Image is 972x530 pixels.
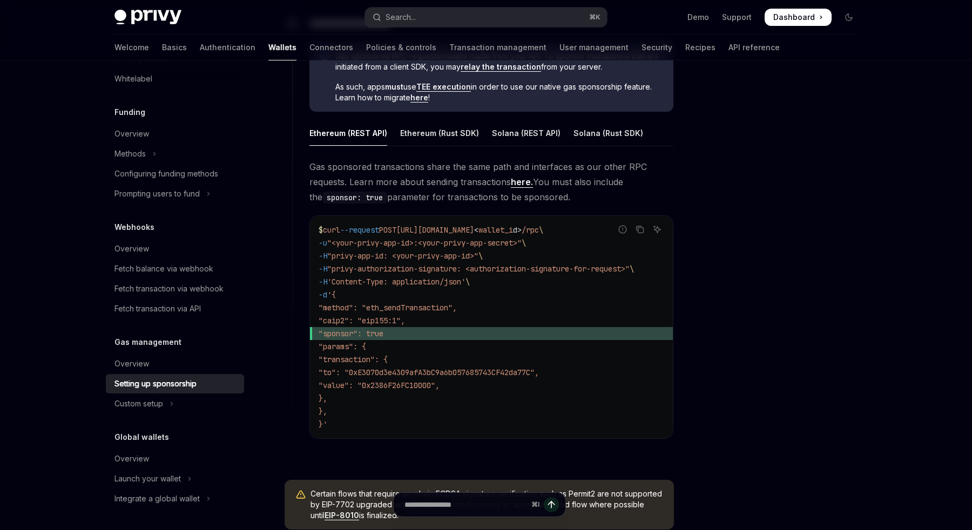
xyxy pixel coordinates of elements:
[106,124,244,144] a: Overview
[106,299,244,318] a: Fetch transaction via API
[396,225,474,235] span: [URL][DOMAIN_NAME]
[106,239,244,259] a: Overview
[327,277,465,287] span: 'Content-Type: application/json'
[589,13,600,22] span: ⌘ K
[522,238,526,248] span: \
[327,251,478,261] span: "privy-app-id: <your-privy-app-id>"
[511,176,533,188] a: here.
[728,35,780,60] a: API reference
[404,493,527,517] input: Ask a question...
[309,35,353,60] a: Connectors
[319,251,327,261] span: -H
[106,279,244,298] a: Fetch transaction via webhook
[268,35,296,60] a: Wallets
[323,225,340,235] span: curl
[400,120,479,146] div: Ethereum (Rust SDK)
[449,35,546,60] a: Transaction management
[106,164,244,184] a: Configuring funding methods
[765,9,832,26] a: Dashboard
[335,51,663,72] span: Gas sponsored RPC requests be made from your API. To sponsor transactions that are initiated from...
[114,431,169,444] h5: Global wallets
[114,72,152,85] div: Whitelabel
[478,251,483,261] span: \
[106,489,244,508] button: Toggle Integrate a global wallet section
[685,35,715,60] a: Recipes
[114,167,218,180] div: Configuring funding methods
[773,12,815,23] span: Dashboard
[366,35,436,60] a: Policies & controls
[114,147,146,160] div: Methods
[319,419,327,429] span: }'
[840,9,858,26] button: Toggle dark mode
[633,222,647,236] button: Copy the contents from the code block
[544,497,559,512] button: Send message
[340,225,379,235] span: --request
[319,406,327,416] span: },
[492,120,561,146] div: Solana (REST API)
[559,35,629,60] a: User management
[106,144,244,164] button: Toggle Methods section
[522,225,539,235] span: /rpc
[106,469,244,488] button: Toggle Launch your wallet section
[309,120,387,146] div: Ethereum (REST API)
[322,192,387,203] code: sponsor: true
[114,106,145,119] h5: Funding
[114,282,224,295] div: Fetch transaction via webhook
[114,357,149,370] div: Overview
[114,242,149,255] div: Overview
[106,259,244,278] a: Fetch balance via webhook
[319,368,539,377] span: "to": "0xE3070d3e4309afA3bC9a6b057685743CF42da77C",
[327,290,336,300] span: '{
[106,354,244,373] a: Overview
[319,355,388,364] span: "transaction": {
[687,12,709,23] a: Demo
[114,221,154,234] h5: Webhooks
[106,184,244,203] button: Toggle Prompting users to fund section
[106,394,244,413] button: Toggle Custom setup section
[517,225,522,235] span: >
[319,393,327,403] span: },
[386,11,416,24] div: Search...
[114,397,163,410] div: Custom setup
[465,277,470,287] span: \
[410,93,428,103] a: here
[106,449,244,468] a: Overview
[319,380,440,390] span: "value": "0x2386F26FC10000",
[309,159,673,205] span: Gas sponsored transactions share the same path and interfaces as our other RPC requests. Learn mo...
[319,303,457,312] span: "method": "eth_sendTransaction",
[114,35,149,60] a: Welcome
[114,336,181,349] h5: Gas management
[319,290,327,300] span: -d
[319,316,405,325] span: "caip2": "eip155:1",
[327,238,522,248] span: "<your-privy-app-id>:<your-privy-app-secret>"
[335,81,663,103] span: As such, apps use in order to use our native gas sponsorship feature. Learn how to migrate !
[573,120,643,146] div: Solana (Rust SDK)
[114,492,200,505] div: Integrate a global wallet
[319,264,327,274] span: -H
[114,262,213,275] div: Fetch balance via webhook
[474,225,478,235] span: <
[319,277,327,287] span: -H
[310,488,663,521] span: Certain flows that require on-chain ECDSA signature verification such as Permit2 are not supporte...
[114,452,149,465] div: Overview
[478,225,513,235] span: wallet_i
[630,264,634,274] span: \
[295,490,306,500] svg: Warning
[416,82,471,92] a: TEE execution
[327,264,630,274] span: "privy-authorization-signature: <authorization-signature-for-request>"
[114,10,181,25] img: dark logo
[114,377,197,390] div: Setting up sponsorship
[319,329,383,338] span: "sponsor": true
[114,127,149,140] div: Overview
[319,225,323,235] span: $
[200,35,255,60] a: Authentication
[162,35,187,60] a: Basics
[319,238,327,248] span: -u
[385,82,403,91] strong: must
[616,222,630,236] button: Report incorrect code
[650,222,664,236] button: Ask AI
[539,225,543,235] span: \
[106,374,244,393] a: Setting up sponsorship
[722,12,752,23] a: Support
[114,187,200,200] div: Prompting users to fund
